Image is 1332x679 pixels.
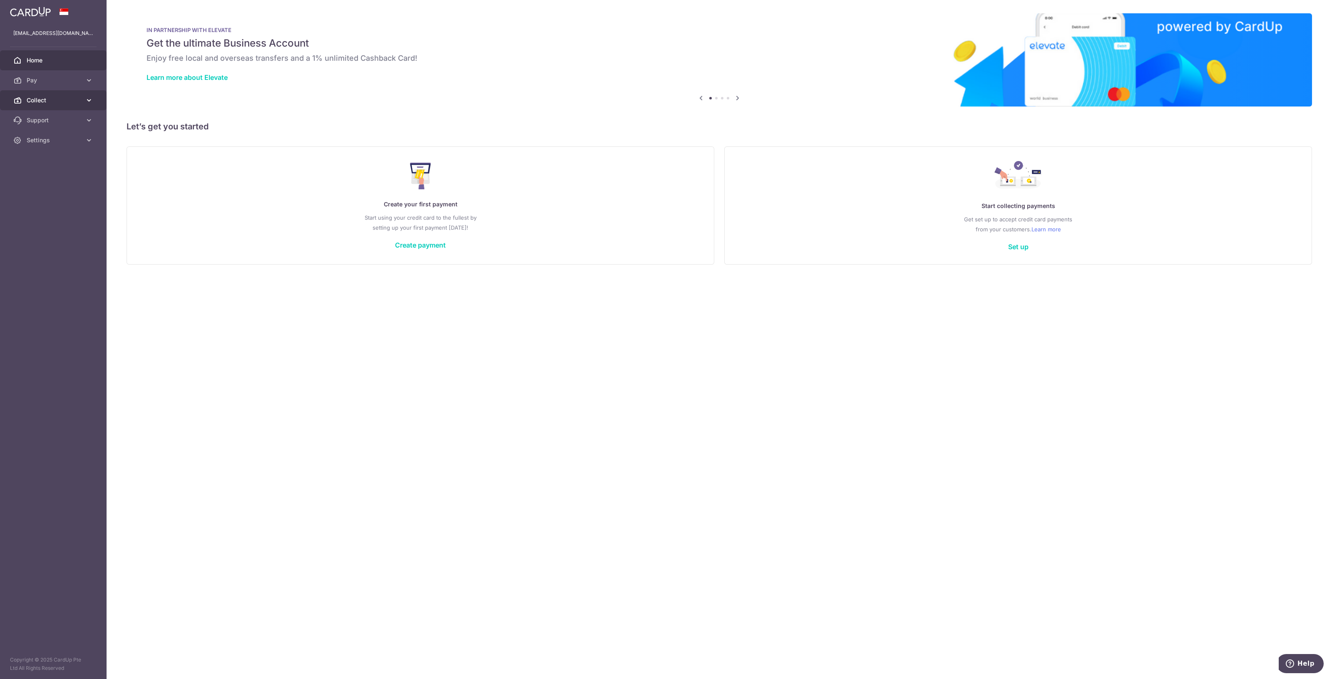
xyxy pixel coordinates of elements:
[27,116,82,124] span: Support
[741,214,1295,234] p: Get set up to accept credit card payments from your customers.
[994,161,1042,191] img: Collect Payment
[741,201,1295,211] p: Start collecting payments
[27,56,82,64] span: Home
[410,163,431,189] img: Make Payment
[147,53,1292,63] h6: Enjoy free local and overseas transfers and a 1% unlimited Cashback Card!
[27,136,82,144] span: Settings
[395,241,446,249] a: Create payment
[144,213,697,233] p: Start using your credit card to the fullest by setting up your first payment [DATE]!
[127,13,1312,107] img: Renovation banner
[147,27,1292,33] p: IN PARTNERSHIP WITH ELEVATE
[13,29,93,37] p: [EMAIL_ADDRESS][DOMAIN_NAME]
[27,96,82,104] span: Collect
[144,199,697,209] p: Create your first payment
[147,73,228,82] a: Learn more about Elevate
[1031,224,1061,234] a: Learn more
[10,7,51,17] img: CardUp
[1008,243,1029,251] a: Set up
[127,120,1312,133] h5: Let’s get you started
[27,76,82,84] span: Pay
[147,37,1292,50] h5: Get the ultimate Business Account
[1279,654,1324,675] iframe: Opens a widget where you can find more information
